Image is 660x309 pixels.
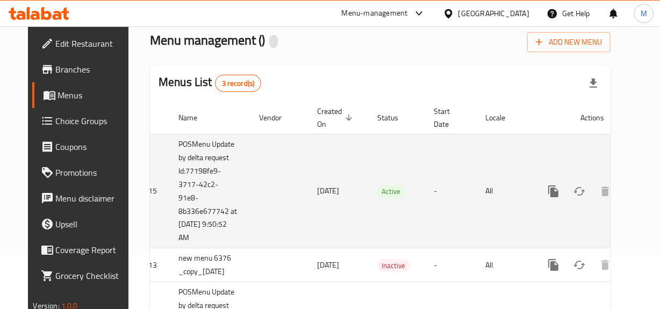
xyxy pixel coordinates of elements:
span: [DATE] [317,258,339,272]
a: Choice Groups [32,108,138,134]
span: Grocery Checklist [56,269,130,282]
span: Edit Restaurant [56,37,130,50]
a: Branches [32,56,138,82]
td: POSMenu Update by delta request Id:77198fe9-3717-42c2-91e8-8b336e677742 at [DATE] 9:50:52 AM [170,134,250,248]
span: Menu management ( ) [150,28,265,52]
button: Delete menu [592,252,618,278]
button: Change Status [566,252,592,278]
a: Menus [32,82,138,108]
span: Name [178,111,211,124]
span: Promotions [56,166,130,179]
button: Add New Menu [527,32,611,52]
a: Coverage Report [32,237,138,263]
button: Delete menu [592,178,618,204]
a: Edit Restaurant [32,31,138,56]
span: Vendor [259,111,296,124]
span: Menus [58,89,130,102]
span: Created On [317,105,356,131]
span: Coverage Report [56,243,130,256]
th: Actions [532,102,652,134]
span: Choice Groups [56,114,130,127]
td: - [425,134,477,248]
span: Coupons [56,140,130,153]
span: [DATE] [317,184,339,198]
div: [GEOGRAPHIC_DATA] [458,8,529,19]
button: more [541,178,566,204]
button: more [541,252,566,278]
td: All [477,134,532,248]
span: 3 record(s) [216,78,261,89]
div: Export file [580,70,606,96]
span: Inactive [377,260,410,272]
span: Active [377,185,405,198]
span: Status [377,111,412,124]
td: All [477,248,532,282]
span: Menu disclaimer [56,192,130,205]
span: Locale [485,111,519,124]
a: Menu disclaimer [32,185,138,211]
span: Upsell [56,218,130,231]
a: Grocery Checklist [32,263,138,289]
button: Change Status [566,178,592,204]
h2: Menus List [159,74,261,92]
span: M [641,8,647,19]
a: Promotions [32,160,138,185]
span: Branches [56,63,130,76]
td: new menu 6376 _copy_[DATE] [170,248,250,282]
span: Start Date [434,105,464,131]
a: Upsell [32,211,138,237]
td: - [425,248,477,282]
div: Total records count [215,75,262,92]
span: Add New Menu [536,35,602,49]
a: Coupons [32,134,138,160]
div: Menu-management [342,7,408,20]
